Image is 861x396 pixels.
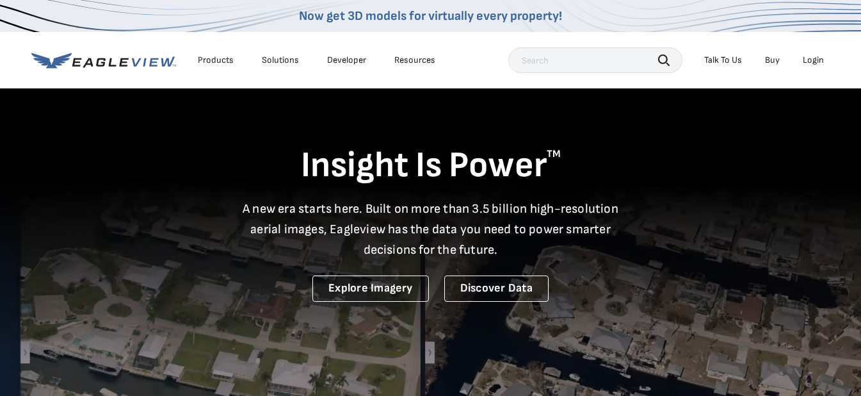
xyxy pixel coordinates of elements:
[508,47,682,73] input: Search
[444,276,549,302] a: Discover Data
[547,148,561,160] sup: TM
[31,144,830,188] h1: Insight Is Power
[765,54,780,66] a: Buy
[803,54,824,66] div: Login
[312,276,429,302] a: Explore Imagery
[299,8,562,24] a: Now get 3D models for virtually every property!
[704,54,742,66] div: Talk To Us
[198,54,234,66] div: Products
[394,54,435,66] div: Resources
[262,54,299,66] div: Solutions
[235,199,627,260] p: A new era starts here. Built on more than 3.5 billion high-resolution aerial images, Eagleview ha...
[327,54,366,66] a: Developer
